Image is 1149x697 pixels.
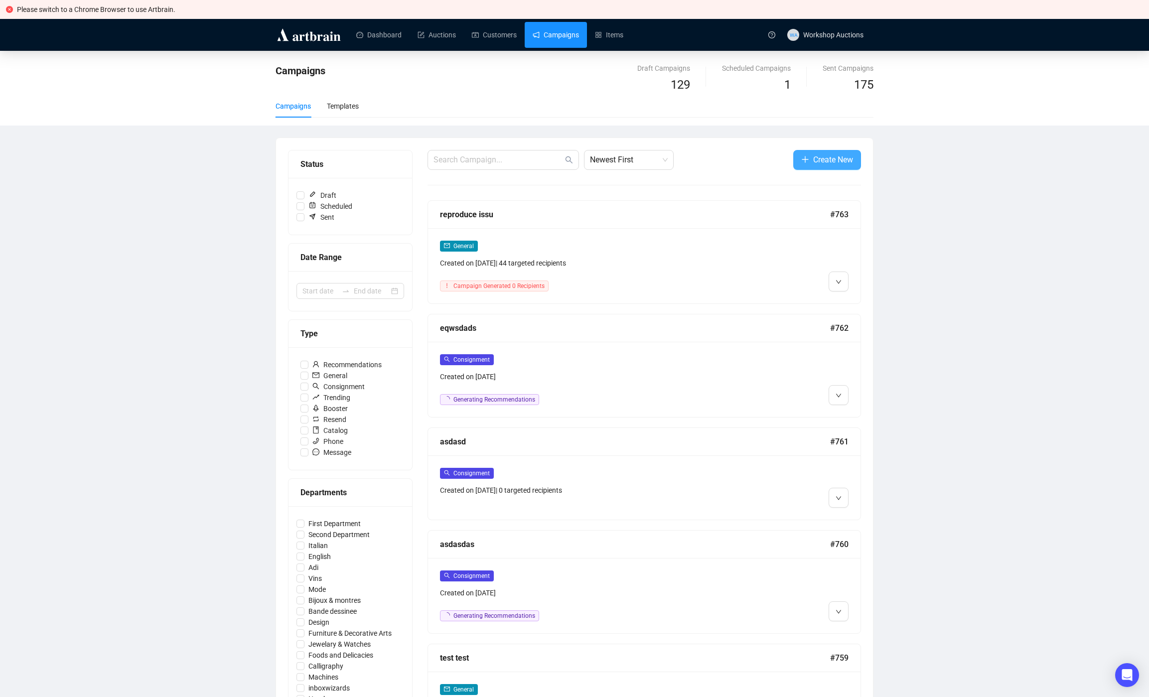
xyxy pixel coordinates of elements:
span: mail [444,243,450,249]
a: asdasdas#760searchConsignmentCreated on [DATE]loadingGenerating Recommendations [428,530,861,634]
span: Bande dessinee [304,606,361,617]
span: phone [312,437,319,444]
span: Consignment [453,470,490,477]
a: reproduce issu#763mailGeneralCreated on [DATE]| 44 targeted recipientsexclamationCampaign Generat... [428,200,861,304]
span: search [565,156,573,164]
span: plus [801,155,809,163]
span: Workshop Auctions [803,31,863,39]
span: Recommendations [308,359,386,370]
a: question-circle [762,19,781,50]
input: Start date [302,285,338,296]
span: Foods and Delicacies [304,650,377,661]
span: swap-right [342,287,350,295]
span: retweet [312,416,319,422]
span: 129 [671,78,690,92]
span: #762 [830,322,849,334]
div: test test [440,652,830,664]
span: down [836,393,842,399]
span: inboxwizards [304,683,354,694]
a: Campaigns [533,22,579,48]
span: Draft [304,190,340,201]
div: Departments [300,486,400,499]
div: Created on [DATE] | 0 targeted recipients [440,485,745,496]
input: End date [354,285,389,296]
span: loading [443,612,450,619]
span: 175 [854,78,873,92]
div: asdasdas [440,538,830,551]
span: Calligraphy [304,661,347,672]
a: Items [595,22,623,48]
a: Auctions [418,22,456,48]
span: WA [789,30,797,38]
span: English [304,551,335,562]
span: Adi [304,562,322,573]
span: #759 [830,652,849,664]
span: Consignment [453,572,490,579]
input: Search Campaign... [433,154,563,166]
span: Generating Recommendations [453,612,535,619]
span: close-circle [6,6,13,13]
span: 1 [784,78,791,92]
span: book [312,426,319,433]
span: message [312,448,319,455]
span: Machines [304,672,342,683]
span: Scheduled [304,201,356,212]
div: Sent Campaigns [823,63,873,74]
span: Newest First [590,150,668,169]
span: Campaigns [276,65,325,77]
div: reproduce issu [440,208,830,221]
div: Status [300,158,400,170]
span: Vins [304,573,326,584]
span: down [836,279,842,285]
div: asdasd [440,435,830,448]
span: Generating Recommendations [453,396,535,403]
div: Created on [DATE] | 44 targeted recipients [440,258,745,269]
div: Campaigns [276,101,311,112]
span: Campaign Generated 0 Recipients [453,282,545,289]
span: mail [312,372,319,379]
span: down [836,495,842,501]
a: Dashboard [356,22,402,48]
span: Message [308,447,355,458]
span: exclamation [444,282,450,288]
span: Trending [308,392,354,403]
img: logo [276,27,342,43]
span: question-circle [768,31,775,38]
button: Create New [793,150,861,170]
div: Draft Campaigns [637,63,690,74]
span: Create New [813,153,853,166]
span: Resend [308,414,350,425]
span: search [444,572,450,578]
span: rocket [312,405,319,412]
span: Bijoux & montres [304,595,365,606]
span: Jewelary & Watches [304,639,375,650]
div: Date Range [300,251,400,264]
span: rise [312,394,319,401]
span: #760 [830,538,849,551]
div: Created on [DATE] [440,587,745,598]
span: #763 [830,208,849,221]
span: Consignment [453,356,490,363]
span: Design [304,617,333,628]
span: General [453,686,474,693]
span: to [342,287,350,295]
span: General [308,370,351,381]
span: Sent [304,212,338,223]
span: Phone [308,436,347,447]
span: search [444,356,450,362]
a: asdasd#761searchConsignmentCreated on [DATE]| 0 targeted recipients [428,427,861,520]
div: Type [300,327,400,340]
span: search [444,470,450,476]
div: Templates [327,101,359,112]
div: Please switch to a Chrome Browser to use Artbrain. [17,4,1143,15]
span: Second Department [304,529,374,540]
span: General [453,243,474,250]
span: Mode [304,584,330,595]
div: Open Intercom Messenger [1115,663,1139,687]
a: eqwsdads#762searchConsignmentCreated on [DATE]loadingGenerating Recommendations [428,314,861,418]
span: Consignment [308,381,369,392]
span: First Department [304,518,365,529]
a: Customers [472,22,517,48]
div: Created on [DATE] [440,371,745,382]
span: #761 [830,435,849,448]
